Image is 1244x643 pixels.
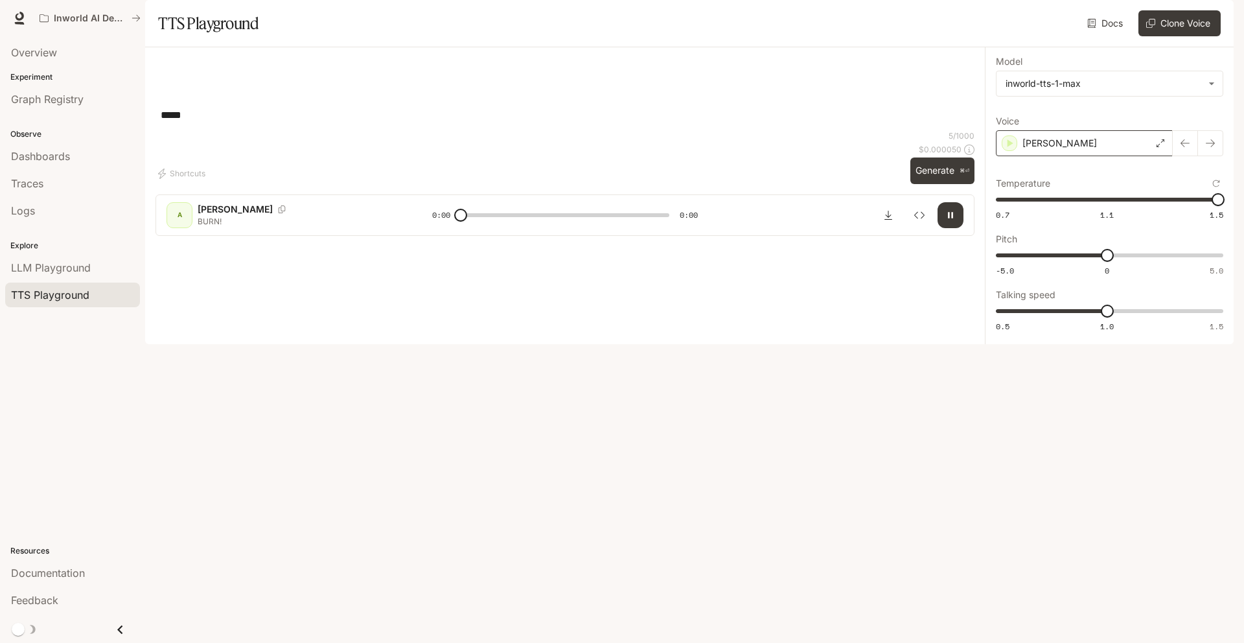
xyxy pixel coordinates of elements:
[996,265,1014,276] span: -5.0
[960,167,969,175] p: ⌘⏎
[155,163,211,184] button: Shortcuts
[1105,265,1109,276] span: 0
[996,321,1009,332] span: 0.5
[1006,77,1202,90] div: inworld-tts-1-max
[1209,176,1223,191] button: Reset to default
[910,158,974,184] button: Generate⌘⏎
[1100,209,1114,220] span: 1.1
[1210,209,1223,220] span: 1.5
[198,216,401,227] p: BURN!
[996,235,1017,244] p: Pitch
[1138,10,1221,36] button: Clone Voice
[169,205,190,226] div: A
[158,10,259,36] h1: TTS Playground
[996,290,1055,299] p: Talking speed
[1022,137,1097,150] p: [PERSON_NAME]
[919,144,962,155] p: $ 0.000050
[906,202,932,228] button: Inspect
[1100,321,1114,332] span: 1.0
[1085,10,1128,36] a: Docs
[1210,265,1223,276] span: 5.0
[996,71,1223,96] div: inworld-tts-1-max
[54,13,126,24] p: Inworld AI Demos
[996,57,1022,66] p: Model
[198,203,273,216] p: [PERSON_NAME]
[996,209,1009,220] span: 0.7
[1210,321,1223,332] span: 1.5
[34,5,146,31] button: All workspaces
[875,202,901,228] button: Download audio
[432,209,450,222] span: 0:00
[273,205,291,213] button: Copy Voice ID
[949,130,974,141] p: 5 / 1000
[680,209,698,222] span: 0:00
[996,117,1019,126] p: Voice
[996,179,1050,188] p: Temperature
